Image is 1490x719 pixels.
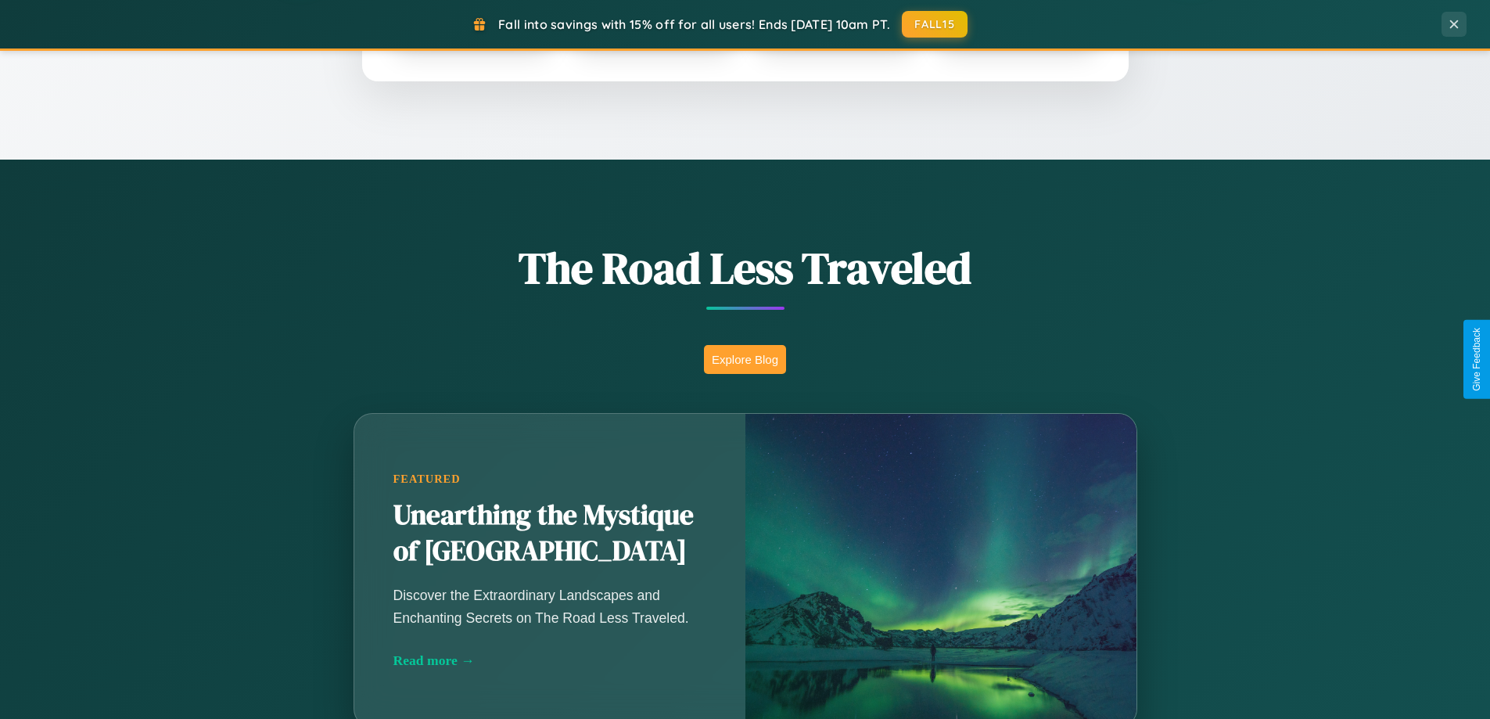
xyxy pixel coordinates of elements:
div: Featured [393,473,706,486]
h2: Unearthing the Mystique of [GEOGRAPHIC_DATA] [393,498,706,570]
h1: The Road Less Traveled [276,238,1215,298]
p: Discover the Extraordinary Landscapes and Enchanting Secrets on The Road Less Traveled. [393,584,706,628]
div: Give Feedback [1471,328,1482,391]
button: FALL15 [902,11,968,38]
div: Read more → [393,652,706,669]
button: Explore Blog [704,345,786,374]
span: Fall into savings with 15% off for all users! Ends [DATE] 10am PT. [498,16,890,32]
